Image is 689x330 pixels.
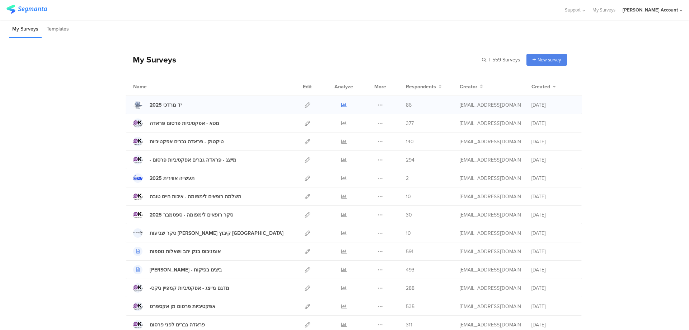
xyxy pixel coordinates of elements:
[43,21,72,38] li: Templates
[488,56,491,64] span: |
[460,101,521,109] div: miri@miridikman.co.il
[150,229,283,237] div: סקר שביעות רצון קיבוץ כנרת
[492,56,520,64] span: 559 Surveys
[133,210,233,219] a: סקר רופאים לימפומה - ספטמבר 2025
[333,78,355,96] div: Analyze
[460,156,521,164] div: miri@miridikman.co.il
[406,229,411,237] span: 10
[531,138,575,145] div: [DATE]
[133,83,176,90] div: Name
[460,248,521,255] div: miri@miridikman.co.il
[531,83,556,90] button: Created
[150,284,229,292] div: -מדגם מייצג - אפקטיביות קמפיין ניקס
[406,266,414,274] span: 493
[150,138,224,145] div: טיקטוק - פראדה גברים אפקטיביות
[531,321,575,329] div: [DATE]
[460,175,521,182] div: miri@miridikman.co.il
[133,173,194,183] a: תעשייה אווירית 2025
[133,228,283,238] a: סקר שביעות [PERSON_NAME] קיבוץ [GEOGRAPHIC_DATA]
[133,302,215,311] a: אפקטיביות פרסום מן אקספרט
[372,78,388,96] div: More
[133,265,222,274] a: [PERSON_NAME] - ביצים בפיקוח
[150,156,236,164] div: - מייצג - פראדה גברים אפקטיביות פרסום
[531,156,575,164] div: [DATE]
[531,101,575,109] div: [DATE]
[126,54,176,66] div: My Surveys
[133,137,224,146] a: טיקטוק - פראדה גברים אפקטיביות
[406,248,413,255] span: 591
[531,193,575,200] div: [DATE]
[406,175,409,182] span: 2
[460,303,521,310] div: miri@miridikman.co.il
[133,247,221,256] a: אומניבוס בנק יהב ושאלות נוספות
[565,6,581,13] span: Support
[460,83,477,90] span: Creator
[150,211,233,219] div: סקר רופאים לימפומה - ספטמבר 2025
[150,303,215,310] div: אפקטיביות פרסום מן אקספרט
[133,118,219,128] a: מטא - אפקטיביות פרסום פראדה
[406,120,414,127] span: 377
[460,193,521,200] div: miri@miridikman.co.il
[531,83,550,90] span: Created
[406,211,412,219] span: 30
[460,138,521,145] div: miri@miridikman.co.il
[460,266,521,274] div: miri@miridikman.co.il
[406,303,414,310] span: 535
[460,284,521,292] div: miri@miridikman.co.il
[300,78,315,96] div: Edit
[531,303,575,310] div: [DATE]
[531,175,575,182] div: [DATE]
[531,229,575,237] div: [DATE]
[6,5,47,14] img: segmanta logo
[406,138,414,145] span: 140
[460,211,521,219] div: miri@miridikman.co.il
[150,321,205,329] div: פראדה גברים לפני פרסום
[460,229,521,237] div: miri@miridikman.co.il
[9,21,42,38] li: My Surveys
[133,192,241,201] a: השלמה רופאים לימפומה - איכות חיים טובה
[150,101,182,109] div: יד מרדכי 2025
[133,155,236,164] a: - מייצג - פראדה גברים אפקטיביות פרסום
[150,175,194,182] div: תעשייה אווירית 2025
[406,83,442,90] button: Respondents
[460,120,521,127] div: miri@miridikman.co.il
[406,101,412,109] span: 86
[623,6,678,13] div: [PERSON_NAME] Account
[133,283,229,293] a: -מדגם מייצג - אפקטיביות קמפיין ניקס
[406,284,414,292] span: 288
[150,120,219,127] div: מטא - אפקטיביות פרסום פראדה
[150,193,241,200] div: השלמה רופאים לימפומה - איכות חיים טובה
[531,248,575,255] div: [DATE]
[133,320,205,329] a: פראדה גברים לפני פרסום
[406,156,414,164] span: 294
[531,120,575,127] div: [DATE]
[538,56,561,63] span: New survey
[150,266,222,274] div: אסף פינק - ביצים בפיקוח
[531,211,575,219] div: [DATE]
[150,248,221,255] div: אומניבוס בנק יהב ושאלות נוספות
[133,100,182,110] a: יד מרדכי 2025
[531,284,575,292] div: [DATE]
[406,321,412,329] span: 311
[406,83,436,90] span: Respondents
[460,83,483,90] button: Creator
[531,266,575,274] div: [DATE]
[406,193,411,200] span: 10
[460,321,521,329] div: miri@miridikman.co.il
